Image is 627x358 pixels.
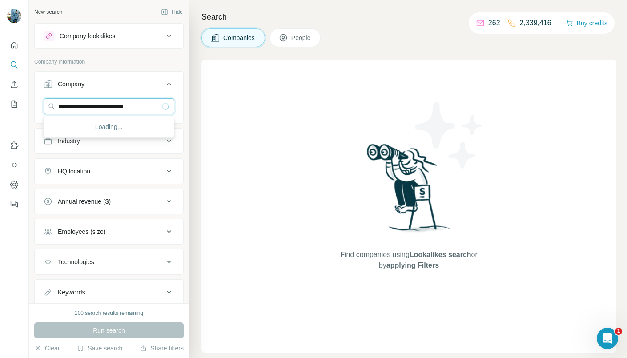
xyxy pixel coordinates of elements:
[34,8,62,16] div: New search
[77,344,122,353] button: Save search
[7,96,21,112] button: My lists
[520,18,551,28] p: 2,339,416
[7,137,21,153] button: Use Surfe on LinkedIn
[58,288,85,297] div: Keywords
[7,37,21,53] button: Quick start
[7,196,21,212] button: Feedback
[58,167,90,176] div: HQ location
[615,328,622,335] span: 1
[7,57,21,73] button: Search
[338,249,480,271] span: Find companies using or by
[34,344,60,353] button: Clear
[409,95,489,175] img: Surfe Illustration - Stars
[7,157,21,173] button: Use Surfe API
[410,251,471,258] span: Lookalikes search
[45,118,172,136] div: Loading...
[35,251,183,273] button: Technologies
[201,11,616,23] h4: Search
[7,177,21,193] button: Dashboard
[291,33,312,42] span: People
[58,257,94,266] div: Technologies
[58,227,105,236] div: Employees (size)
[58,137,80,145] div: Industry
[386,261,439,269] span: applying Filters
[35,282,183,303] button: Keywords
[58,197,111,206] div: Annual revenue ($)
[35,221,183,242] button: Employees (size)
[597,328,618,349] iframe: Intercom live chat
[35,191,183,212] button: Annual revenue ($)
[35,130,183,152] button: Industry
[60,32,115,40] div: Company lookalikes
[58,80,84,88] div: Company
[75,309,143,317] div: 100 search results remaining
[363,141,455,241] img: Surfe Illustration - Woman searching with binoculars
[35,161,183,182] button: HQ location
[488,18,500,28] p: 262
[35,25,183,47] button: Company lookalikes
[34,58,184,66] p: Company information
[7,76,21,93] button: Enrich CSV
[7,9,21,23] img: Avatar
[155,5,189,19] button: Hide
[566,17,607,29] button: Buy credits
[223,33,256,42] span: Companies
[35,73,183,98] button: Company
[140,344,184,353] button: Share filters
